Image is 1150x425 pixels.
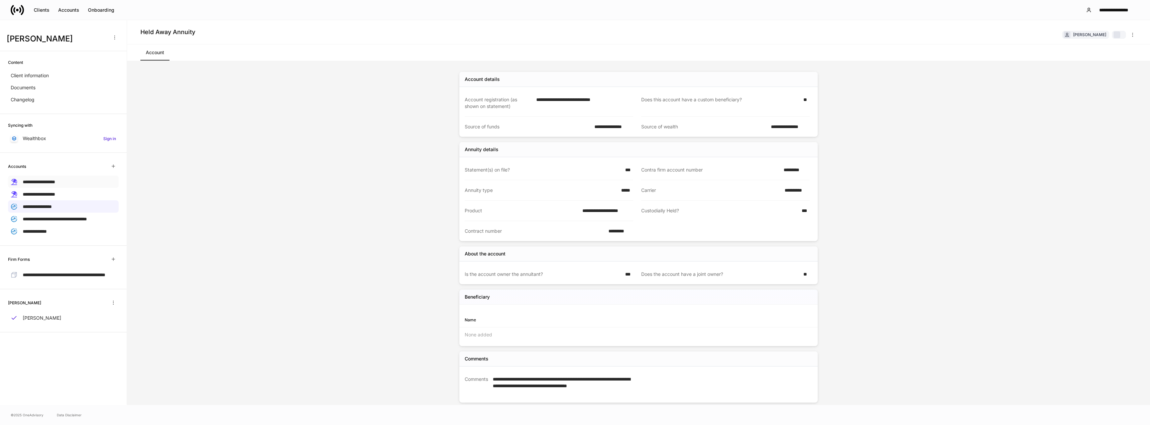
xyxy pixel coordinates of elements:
div: Does this account have a custom beneficiary? [641,96,799,110]
a: [PERSON_NAME] [8,312,119,324]
div: About the account [465,250,505,257]
p: Client information [11,72,49,79]
p: Wealthbox [23,135,46,142]
div: [PERSON_NAME] [1073,31,1106,38]
a: Data Disclaimer [57,412,82,418]
div: Source of funds [465,123,590,130]
a: Documents [8,82,119,94]
p: Documents [11,84,35,91]
h5: Beneficiary [465,294,490,300]
button: Clients [29,5,54,15]
h6: Firm Forms [8,256,30,262]
div: Accounts [58,7,79,13]
div: Carrier [641,187,781,194]
h4: Held Away Annuity [140,28,195,36]
div: None added [459,327,818,342]
a: Account [140,44,169,61]
a: WealthboxSign in [8,132,119,144]
div: Annuity type [465,187,617,194]
div: Annuity details [465,146,498,153]
div: Does the account have a joint owner? [641,271,799,278]
div: Account details [465,76,500,83]
p: [PERSON_NAME] [23,315,61,321]
div: Name [465,317,639,323]
a: Client information [8,70,119,82]
h3: [PERSON_NAME] [7,33,107,44]
div: Onboarding [88,7,114,13]
div: Statement(s) on file? [465,167,621,173]
button: Accounts [54,5,84,15]
div: Contract number [465,228,604,234]
h6: Syncing with [8,122,32,128]
span: © 2025 OneAdvisory [11,412,43,418]
a: Changelog [8,94,119,106]
h6: Accounts [8,163,26,170]
p: Changelog [11,96,34,103]
div: Source of wealth [641,123,767,130]
div: Contra firm account number [641,167,780,173]
div: Comments [465,355,488,362]
div: Account registration (as shown on statement) [465,96,532,110]
div: Clients [34,7,49,13]
button: Onboarding [84,5,119,15]
div: Product [465,207,578,214]
div: Is the account owner the annuitant? [465,271,621,278]
div: Comments [465,376,489,396]
h6: Sign in [103,135,116,142]
div: Custodially Held? [641,207,798,214]
h6: [PERSON_NAME] [8,300,41,306]
h6: Content [8,59,23,66]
